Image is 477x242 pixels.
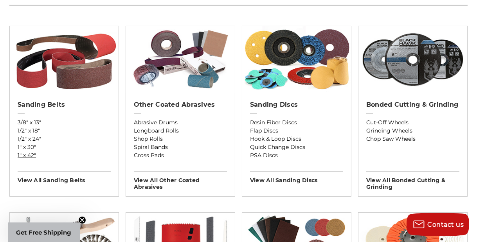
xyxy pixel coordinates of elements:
[134,127,227,135] a: Longboard Rolls
[250,171,343,184] h3: View All sanding discs
[18,127,111,135] a: 1/2" x 18"
[16,229,72,236] span: Get Free Shipping
[126,26,235,93] img: Other Coated Abrasives
[366,171,459,190] h3: View All bonded cutting & grinding
[366,101,459,109] h2: Bonded Cutting & Grinding
[18,135,111,143] a: 1/2" x 24"
[10,26,119,93] img: Sanding Belts
[250,101,343,109] h2: Sanding Discs
[428,221,464,228] span: Contact us
[250,135,343,143] a: Hook & Loop Discs
[366,118,459,127] a: Cut-Off Wheels
[134,143,227,151] a: Spiral Bands
[366,127,459,135] a: Grinding Wheels
[250,151,343,160] a: PSA Discs
[407,213,469,236] button: Contact us
[8,222,80,242] div: Get Free ShippingClose teaser
[18,101,111,109] h2: Sanding Belts
[134,135,227,143] a: Shop Rolls
[250,143,343,151] a: Quick Change Discs
[134,118,227,127] a: Abrasive Drums
[250,127,343,135] a: Flap Discs
[242,26,351,93] img: Sanding Discs
[134,171,227,190] h3: View All other coated abrasives
[358,26,467,93] img: Bonded Cutting & Grinding
[78,216,86,224] button: Close teaser
[18,151,111,160] a: 1" x 42"
[250,118,343,127] a: Resin Fiber Discs
[18,171,111,184] h3: View All sanding belts
[134,151,227,160] a: Cross Pads
[366,135,459,143] a: Chop Saw Wheels
[18,143,111,151] a: 1" x 30"
[134,101,227,109] h2: Other Coated Abrasives
[18,118,111,127] a: 3/8" x 13"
